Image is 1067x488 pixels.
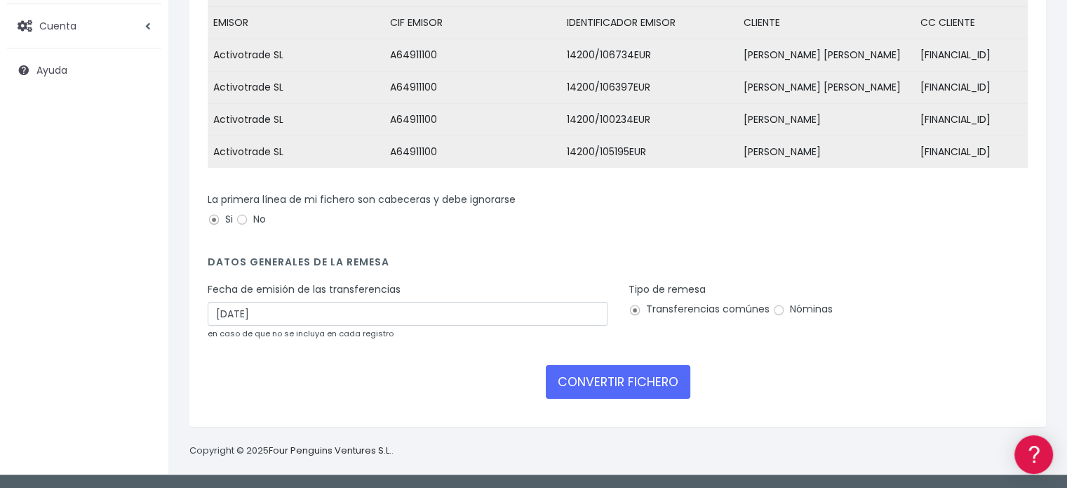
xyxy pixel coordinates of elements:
[14,337,267,350] div: Programadores
[384,72,561,104] td: A64911100
[14,199,267,221] a: Problemas habituales
[738,136,915,169] td: [PERSON_NAME]
[561,7,738,39] td: IDENTIFICADOR EMISOR
[14,119,267,141] a: Información general
[208,136,384,169] td: Activotrade SL
[208,282,401,297] label: Fecha de emisión de las transferencias
[14,359,267,381] a: API
[7,55,161,85] a: Ayuda
[208,212,233,227] label: Si
[738,72,915,104] td: [PERSON_NAME] [PERSON_NAME]
[14,178,267,199] a: Formatos
[738,104,915,136] td: [PERSON_NAME]
[14,155,267,169] div: Convertir ficheros
[193,404,270,418] a: POWERED BY ENCHANT
[208,328,394,339] small: en caso de que no se incluya en cada registro
[14,376,267,400] button: Contáctanos
[738,7,915,39] td: CLIENTE
[14,98,267,111] div: Información general
[208,256,1028,275] h4: Datos generales de la remesa
[629,282,706,297] label: Tipo de remesa
[561,39,738,72] td: 14200/106734EUR
[384,39,561,72] td: A64911100
[39,18,76,32] span: Cuenta
[269,444,391,457] a: Four Penguins Ventures S.L.
[208,7,384,39] td: EMISOR
[189,444,394,459] p: Copyright © 2025 .
[14,301,267,323] a: General
[208,72,384,104] td: Activotrade SL
[208,39,384,72] td: Activotrade SL
[561,72,738,104] td: 14200/106397EUR
[561,136,738,169] td: 14200/105195EUR
[14,243,267,265] a: Perfiles de empresas
[561,104,738,136] td: 14200/100234EUR
[208,192,516,207] label: La primera línea de mi fichero son cabeceras y debe ignorarse
[236,212,266,227] label: No
[629,302,770,317] label: Transferencias comúnes
[7,11,161,41] a: Cuenta
[546,365,690,399] button: CONVERTIR FICHERO
[14,221,267,243] a: Videotutoriales
[384,136,561,169] td: A64911100
[14,279,267,292] div: Facturación
[772,302,833,317] label: Nóminas
[384,104,561,136] td: A64911100
[36,63,67,77] span: Ayuda
[384,7,561,39] td: CIF EMISOR
[208,104,384,136] td: Activotrade SL
[738,39,915,72] td: [PERSON_NAME] [PERSON_NAME]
